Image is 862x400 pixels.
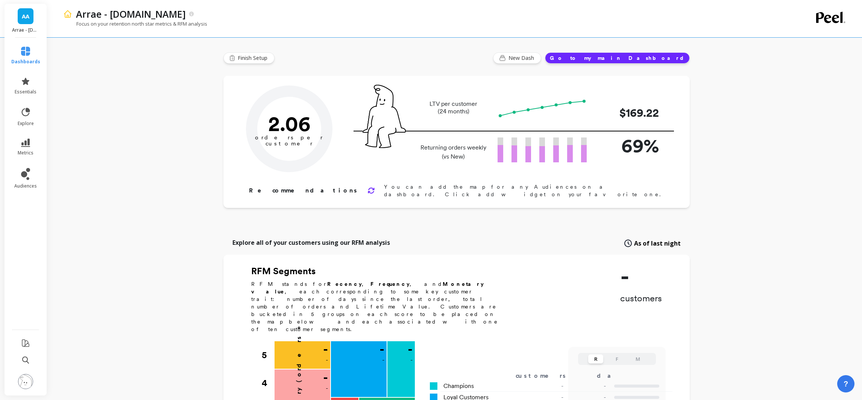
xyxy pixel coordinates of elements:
[519,382,573,391] div: -
[634,239,681,248] span: As of last night
[262,369,274,397] div: 4
[232,238,390,247] p: Explore all of your customers using our RFM analysis
[255,134,323,141] tspan: orders per
[11,59,40,65] span: dashboards
[15,89,36,95] span: essentials
[379,344,384,356] p: -
[18,121,34,127] span: explore
[443,382,474,391] span: Champions
[14,183,37,189] span: audiences
[251,265,507,277] h2: RFM Segments
[370,281,410,287] b: Frequency
[493,52,541,64] button: New Dash
[597,371,628,380] div: days
[266,140,313,147] tspan: customer
[326,356,328,365] p: -
[363,85,406,148] img: pal seatted on line
[837,375,854,392] button: ?
[410,356,413,365] p: -
[323,344,328,356] p: -
[588,354,603,363] button: R
[63,9,72,18] img: header icon
[18,374,33,389] img: profile picture
[844,379,848,389] span: ?
[620,265,662,288] p: -
[262,341,274,369] div: 5
[76,8,186,20] p: Arrae - arrae-wellness.myshopify.com
[630,354,645,363] button: M
[18,150,33,156] span: metrics
[323,372,328,384] p: -
[251,280,507,333] p: RFM stands for , , and , each corresponding to some key customer trait: number of days since the ...
[22,12,29,21] span: AA
[599,104,659,121] p: $169.22
[249,186,358,195] p: Recommendations
[408,344,413,356] p: -
[327,281,362,287] b: Recency
[418,100,489,115] p: LTV per customer (24 months)
[326,384,328,393] p: -
[384,183,666,198] p: You can add the map for any Audiences on a dashboard. Click add widget on your favorite one.
[609,354,624,363] button: F
[418,143,489,161] p: Returning orders weekly (vs New)
[238,54,270,62] span: Finish Setup
[223,52,275,64] button: Finish Setup
[508,54,536,62] span: New Dash
[620,292,662,304] p: customers
[63,20,207,27] p: Focus on your retention north star metrics & RFM analysis
[573,382,606,391] p: -
[12,27,39,33] p: Arrae - arrae-wellness.myshopify.com
[545,52,690,64] button: Go to my main Dashboard
[599,131,659,160] p: 69%
[516,371,577,380] div: customers
[382,356,384,365] p: -
[268,111,311,136] text: 2.06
